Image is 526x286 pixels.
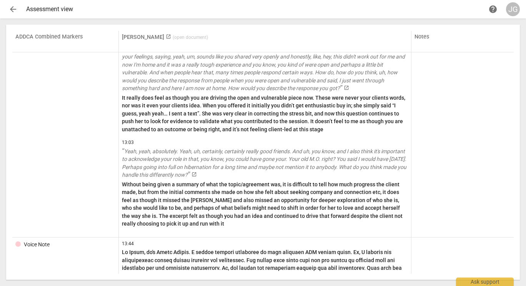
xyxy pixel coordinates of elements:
a: Yeah, yeah, absolutely. Yeah, uh, certainly, certainly really good friends. And uh, you know, and... [122,147,408,179]
span: ( open document ) [173,35,208,40]
span: arrow_back [8,5,18,14]
div: Voice Note [24,241,50,249]
span: 13:03 [122,139,408,146]
th: ADDCA Combined Markers [12,31,119,52]
a: [PERSON_NAME] (open document) [122,34,208,40]
span: Yeah, yeah, absolutely. Yeah, uh, certainly, certainly really good friends. And uh, you know, and... [122,148,406,178]
button: JG [506,2,520,16]
p: It really does feel as though you are driving the open and vulnerable piece now. These were never... [122,94,408,134]
span: launch [191,172,197,177]
div: Assessment view [26,6,486,13]
span: launch [344,85,349,90]
span: help [488,5,498,14]
a: Help [486,2,500,16]
th: Notes [411,31,514,52]
a: But you know, thinking again about what did you do here that made this, um, such a positive respo... [122,37,408,92]
span: But you know, thinking again about what did you do here that made this, um, such a positive respo... [122,38,407,91]
div: Ask support [456,278,514,286]
span: 13:44 [122,241,408,247]
p: Without being given a summary of what the topic/agreement was, it is difficult to tell how much p... [122,181,408,228]
span: launch [166,34,171,39]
